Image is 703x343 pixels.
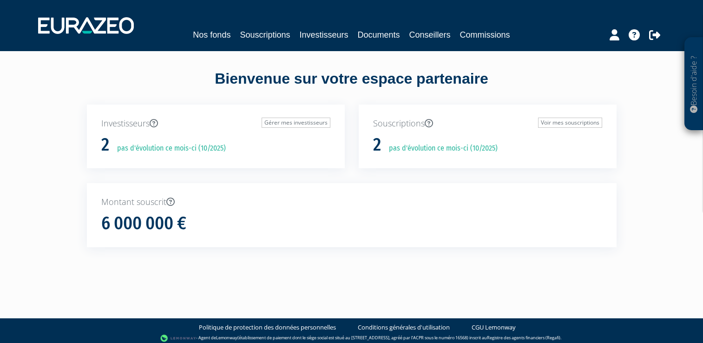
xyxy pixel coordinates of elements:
p: Investisseurs [101,118,330,130]
h1: 2 [373,135,381,155]
p: Besoin d'aide ? [689,42,699,126]
p: pas d'évolution ce mois-ci (10/2025) [111,143,226,154]
a: Documents [358,28,400,41]
h1: 2 [101,135,109,155]
a: Commissions [460,28,510,41]
img: logo-lemonway.png [160,334,196,343]
h1: 6 000 000 € [101,214,186,233]
p: Souscriptions [373,118,602,130]
a: Souscriptions [240,28,290,41]
p: Montant souscrit [101,196,602,208]
a: Gérer mes investisseurs [262,118,330,128]
a: Conseillers [409,28,451,41]
img: 1732889491-logotype_eurazeo_blanc_rvb.png [38,17,134,34]
a: CGU Lemonway [472,323,516,332]
a: Voir mes souscriptions [538,118,602,128]
p: pas d'évolution ce mois-ci (10/2025) [382,143,498,154]
a: Nos fonds [193,28,230,41]
a: Politique de protection des données personnelles [199,323,336,332]
div: Bienvenue sur votre espace partenaire [80,68,624,105]
div: - Agent de (établissement de paiement dont le siège social est situé au [STREET_ADDRESS], agréé p... [9,334,694,343]
a: Investisseurs [299,28,348,41]
a: Registre des agents financiers (Regafi) [487,335,560,341]
a: Conditions générales d'utilisation [358,323,450,332]
a: Lemonway [216,335,237,341]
